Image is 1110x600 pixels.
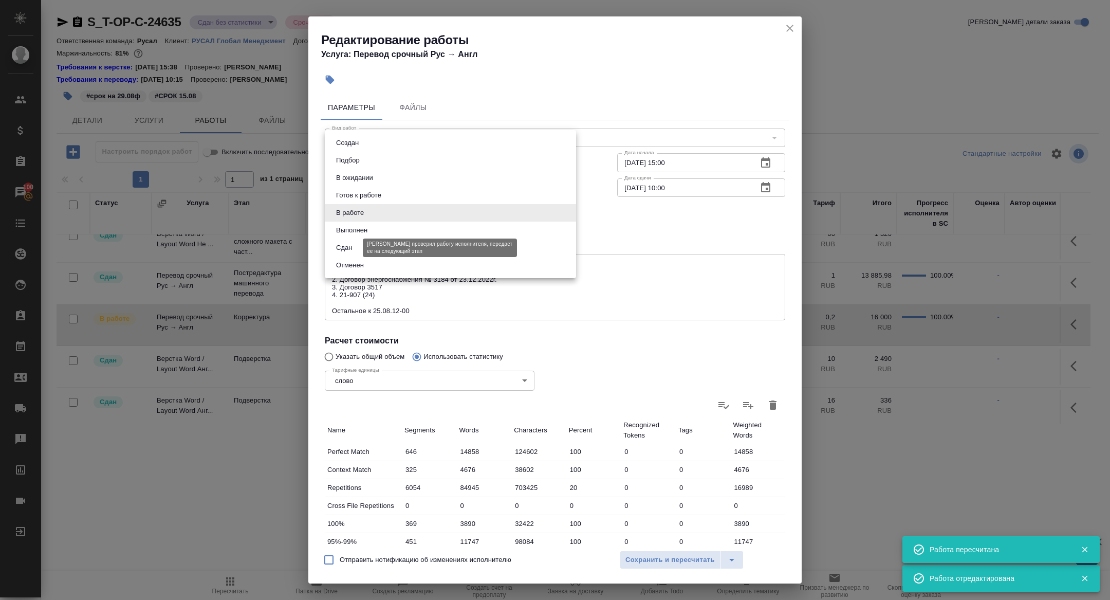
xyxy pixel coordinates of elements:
div: Работа пересчитана [930,544,1065,555]
button: Сдан [333,242,355,253]
button: Закрыть [1074,574,1095,583]
button: В работе [333,207,367,219]
button: Готов к работе [333,190,384,201]
button: Создан [333,137,362,149]
button: Подбор [333,155,363,166]
button: Отменен [333,260,367,271]
button: Закрыть [1074,545,1095,554]
button: В ожидании [333,172,376,184]
button: Выполнен [333,225,371,236]
div: Работа отредактирована [930,573,1065,584]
